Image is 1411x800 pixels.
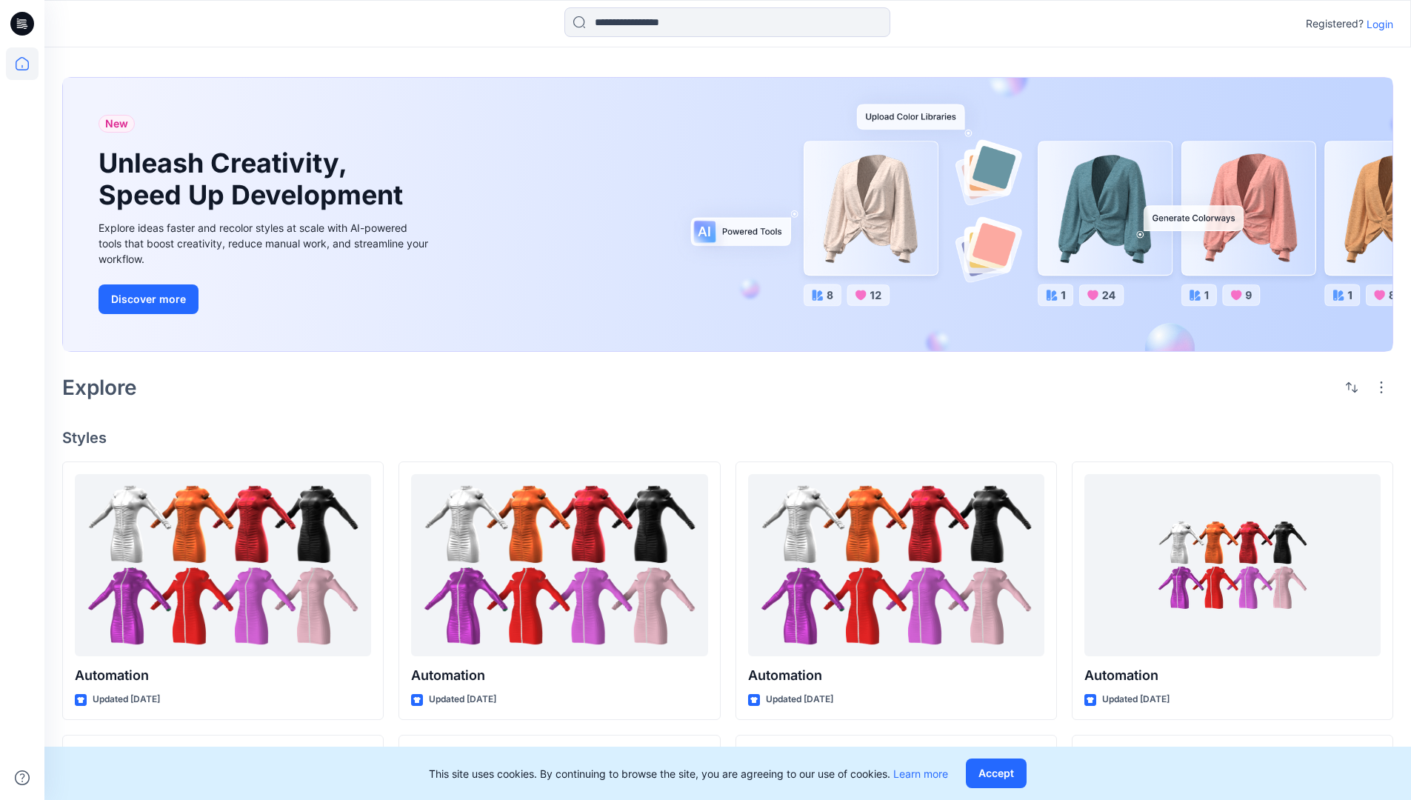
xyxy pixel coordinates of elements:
[1306,15,1364,33] p: Registered?
[411,474,707,657] a: Automation
[105,115,128,133] span: New
[766,692,833,707] p: Updated [DATE]
[99,284,432,314] a: Discover more
[1084,665,1381,686] p: Automation
[1102,692,1170,707] p: Updated [DATE]
[1367,16,1393,32] p: Login
[411,665,707,686] p: Automation
[99,220,432,267] div: Explore ideas faster and recolor styles at scale with AI-powered tools that boost creativity, red...
[99,147,410,211] h1: Unleash Creativity, Speed Up Development
[429,766,948,781] p: This site uses cookies. By continuing to browse the site, you are agreeing to our use of cookies.
[62,376,137,399] h2: Explore
[93,692,160,707] p: Updated [DATE]
[75,665,371,686] p: Automation
[748,665,1044,686] p: Automation
[62,429,1393,447] h4: Styles
[1084,474,1381,657] a: Automation
[748,474,1044,657] a: Automation
[966,759,1027,788] button: Accept
[99,284,199,314] button: Discover more
[893,767,948,780] a: Learn more
[75,474,371,657] a: Automation
[429,692,496,707] p: Updated [DATE]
